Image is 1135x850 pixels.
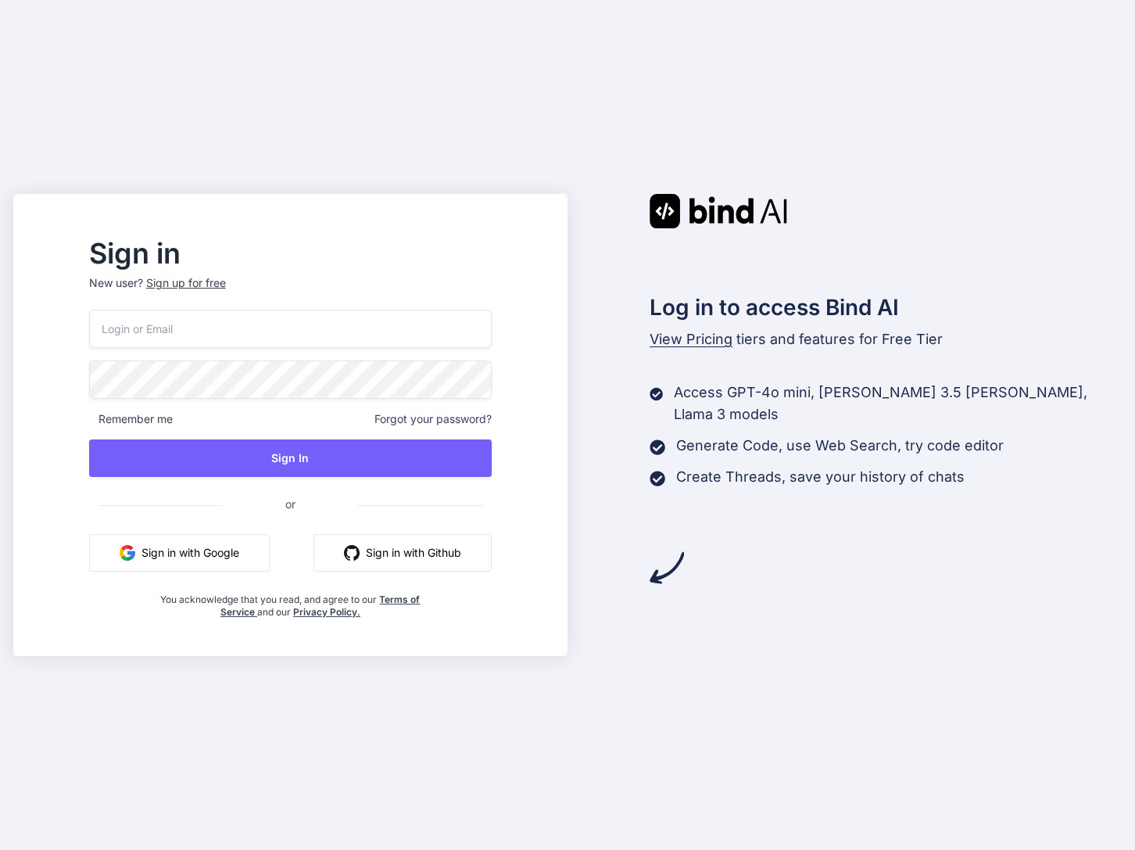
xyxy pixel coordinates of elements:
a: Privacy Policy. [293,606,360,618]
img: Bind AI logo [650,194,787,228]
h2: Sign in [89,241,492,266]
h2: Log in to access Bind AI [650,291,1122,324]
img: github [344,545,360,561]
p: Access GPT-4o mini, [PERSON_NAME] 3.5 [PERSON_NAME], Llama 3 models [674,382,1122,425]
input: Login or Email [89,310,492,348]
div: You acknowledge that you read, and agree to our and our [156,584,425,619]
span: Forgot your password? [374,411,492,427]
span: Remember me [89,411,173,427]
p: Create Threads, save your history of chats [676,466,965,488]
p: New user? [89,275,492,310]
a: Terms of Service [220,594,421,618]
div: Sign up for free [146,275,226,291]
p: tiers and features for Free Tier [650,328,1122,350]
span: or [223,485,358,523]
span: View Pricing [650,331,732,347]
img: google [120,545,135,561]
button: Sign in with Google [89,534,270,572]
img: arrow [650,551,684,585]
p: Generate Code, use Web Search, try code editor [676,435,1004,457]
button: Sign in with Github [313,534,492,572]
button: Sign In [89,439,492,477]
